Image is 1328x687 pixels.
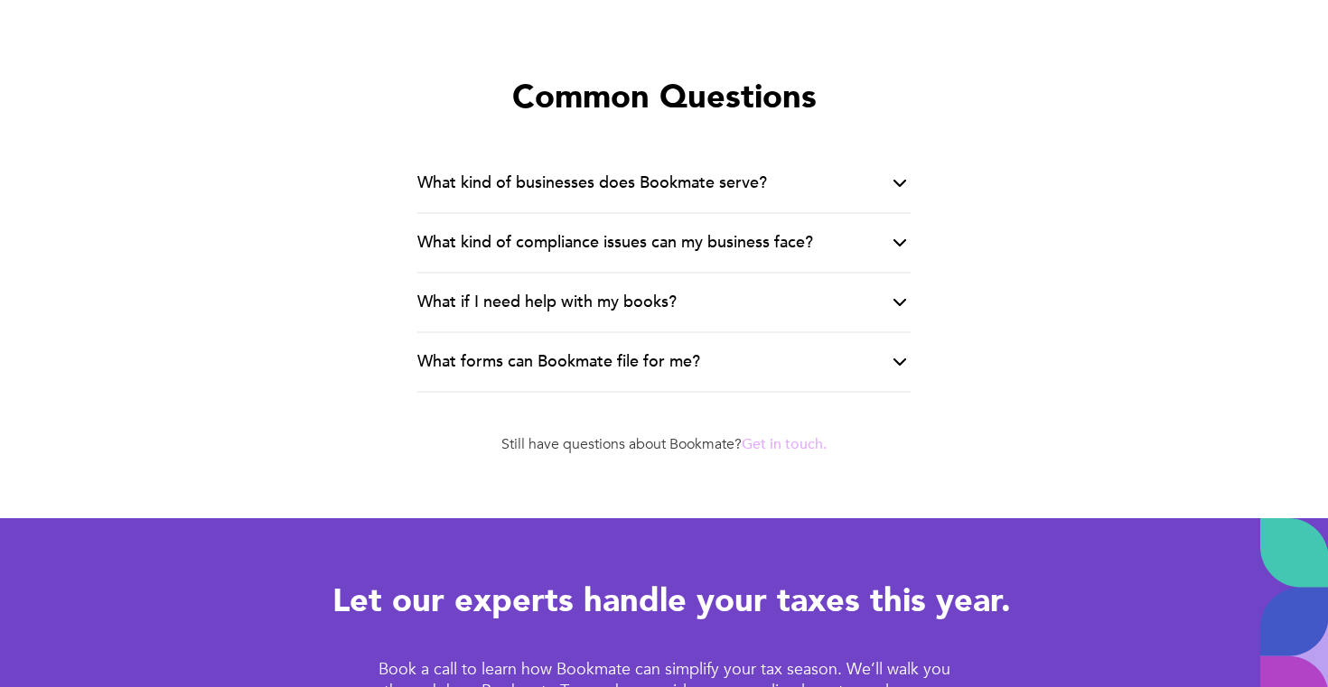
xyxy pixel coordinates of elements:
[742,434,827,454] a: Get in touch.
[147,78,1181,117] h2: Common Questions
[417,292,677,313] div: What if I need help with my books?
[147,433,1181,455] div: Still have questions about Bookmate?
[332,581,996,621] h2: Let our experts handle your taxes this year.
[417,172,767,194] div: What kind of businesses does Bookmate serve?
[417,232,813,254] div: What kind of compliance issues can my business face?
[417,351,700,373] div: What forms can Bookmate file for me?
